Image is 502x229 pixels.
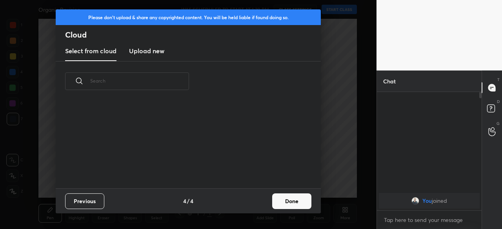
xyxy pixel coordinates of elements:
[377,191,482,210] div: grid
[497,121,500,126] p: G
[65,46,116,56] h3: Select from cloud
[377,71,402,92] p: Chat
[497,77,500,83] p: T
[190,197,193,205] h4: 4
[56,9,321,25] div: Please don't upload & share any copyrighted content. You will be held liable if found doing so.
[497,99,500,105] p: D
[422,198,432,204] span: You
[65,30,321,40] h2: Cloud
[187,197,189,205] h4: /
[90,64,189,97] input: Search
[411,197,419,205] img: 4bbfa367eb24426db107112020ad3027.jpg
[129,46,164,56] h3: Upload new
[272,193,311,209] button: Done
[183,197,186,205] h4: 4
[432,198,447,204] span: joined
[65,193,104,209] button: Previous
